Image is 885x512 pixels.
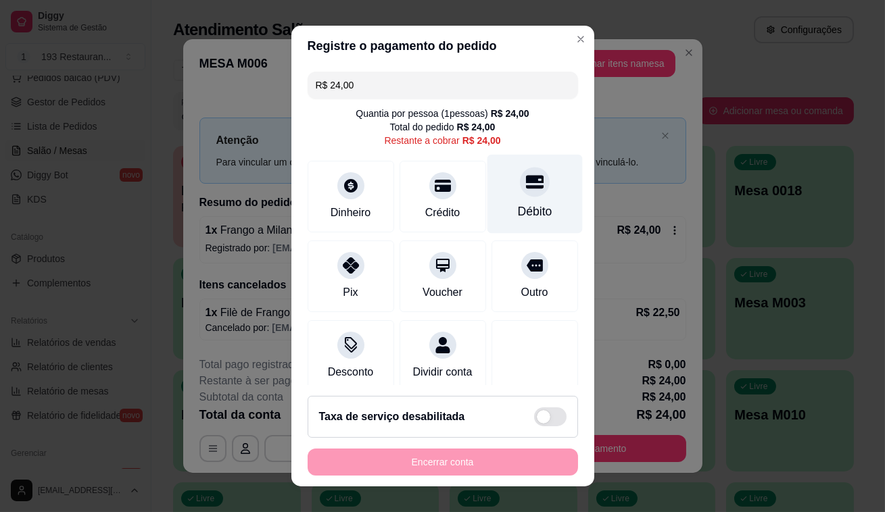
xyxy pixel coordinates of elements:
div: R$ 24,00 [491,107,529,120]
input: Ex.: hambúrguer de cordeiro [316,72,570,99]
div: Restante a cobrar [384,134,500,147]
h2: Taxa de serviço desabilitada [319,409,465,425]
div: R$ 24,00 [462,134,501,147]
div: Débito [517,203,552,220]
div: Outro [521,284,548,301]
div: Desconto [328,364,374,380]
div: Dinheiro [331,205,371,221]
div: R$ 24,00 [457,120,496,134]
button: Close [570,28,592,50]
div: Crédito [425,205,460,221]
div: Dividir conta [412,364,472,380]
header: Registre o pagamento do pedido [291,26,594,66]
div: Pix [343,284,358,301]
div: Voucher [423,284,462,301]
div: Total do pedido [390,120,496,134]
div: Quantia por pessoa ( 1 pessoas) [356,107,529,120]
